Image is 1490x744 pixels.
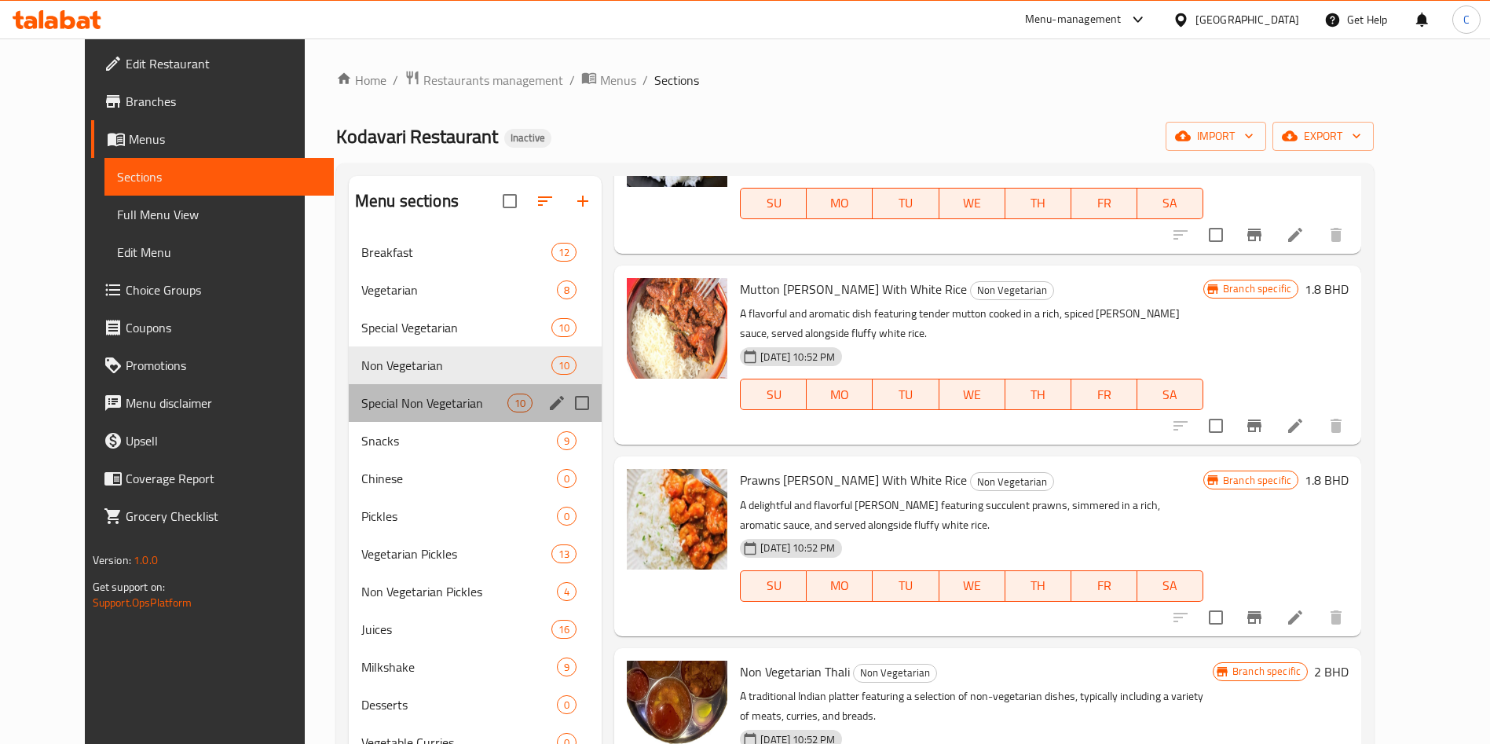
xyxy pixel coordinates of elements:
[1286,225,1305,244] a: Edit menu item
[349,497,602,535] div: Pickles0
[104,196,334,233] a: Full Menu View
[557,695,577,714] div: items
[807,570,873,602] button: MO
[91,82,334,120] a: Branches
[740,304,1203,343] p: A flavorful and aromatic dish featuring tender mutton cooked in a rich, spiced [PERSON_NAME] sauc...
[1217,473,1298,488] span: Branch specific
[557,280,577,299] div: items
[423,71,563,90] span: Restaurants management
[873,570,939,602] button: TU
[581,70,636,90] a: Menus
[349,309,602,346] div: Special Vegetarian10
[939,379,1005,410] button: WE
[557,507,577,526] div: items
[126,356,321,375] span: Promotions
[1166,122,1266,151] button: import
[971,281,1053,299] span: Non Vegetarian
[1144,192,1197,214] span: SA
[104,233,334,271] a: Edit Menu
[552,547,576,562] span: 13
[1199,409,1232,442] span: Select to update
[91,422,334,460] a: Upsell
[91,346,334,384] a: Promotions
[393,71,398,90] li: /
[1025,10,1122,29] div: Menu-management
[552,245,576,260] span: 12
[126,318,321,337] span: Coupons
[569,71,575,90] li: /
[126,54,321,73] span: Edit Restaurant
[349,384,602,422] div: Special Non Vegetarian10edit
[740,468,967,492] span: Prawns [PERSON_NAME] With White Rice
[361,469,557,488] span: Chinese
[361,507,557,526] span: Pickles
[349,422,602,460] div: Snacks9
[336,119,498,154] span: Kodavari Restaurant
[504,129,551,148] div: Inactive
[1305,469,1349,491] h6: 1.8 BHD
[126,469,321,488] span: Coverage Report
[807,188,873,219] button: MO
[336,70,1374,90] nav: breadcrumb
[754,350,841,365] span: [DATE] 10:52 PM
[361,318,551,337] span: Special Vegetarian
[879,192,932,214] span: TU
[361,658,557,676] div: Milkshake
[126,431,321,450] span: Upsell
[355,189,459,213] h2: Menu sections
[1137,188,1203,219] button: SA
[361,620,551,639] div: Juices
[1144,574,1197,597] span: SA
[939,188,1005,219] button: WE
[558,509,576,524] span: 0
[740,660,850,684] span: Non Vegetarian Thali
[91,460,334,497] a: Coverage Report
[1463,11,1470,28] span: C
[508,396,532,411] span: 10
[813,383,866,406] span: MO
[129,130,321,148] span: Menus
[361,394,507,412] div: Special Non Vegetarian
[361,582,557,601] div: Non Vegetarian Pickles
[1078,192,1131,214] span: FR
[349,610,602,648] div: Juices16
[627,469,727,570] img: Prawns Curry With White Rice
[557,469,577,488] div: items
[747,574,800,597] span: SU
[1078,574,1131,597] span: FR
[740,277,967,301] span: Mutton [PERSON_NAME] With White Rice
[1286,416,1305,435] a: Edit menu item
[93,577,165,597] span: Get support on:
[349,460,602,497] div: Chinese0
[1236,599,1273,636] button: Branch-specific-item
[361,544,551,563] span: Vegetarian Pickles
[91,271,334,309] a: Choice Groups
[740,687,1213,726] p: A traditional Indian platter featuring a selection of non-vegetarian dishes, typically including ...
[361,280,557,299] span: Vegetarian
[1217,281,1298,296] span: Branch specific
[747,383,800,406] span: SU
[1071,188,1137,219] button: FR
[504,131,551,145] span: Inactive
[747,192,800,214] span: SU
[93,592,192,613] a: Support.OpsPlatform
[93,550,131,570] span: Version:
[134,550,158,570] span: 1.0.0
[361,695,557,714] div: Desserts
[336,71,386,90] a: Home
[971,473,1053,491] span: Non Vegetarian
[740,570,807,602] button: SU
[545,391,569,415] button: edit
[526,182,564,220] span: Sort sections
[970,281,1054,300] div: Non Vegetarian
[754,541,841,555] span: [DATE] 10:52 PM
[361,431,557,450] span: Snacks
[349,648,602,686] div: Milkshake9
[1005,379,1071,410] button: TH
[349,346,602,384] div: Non Vegetarian10
[349,233,602,271] div: Breakfast12
[1078,383,1131,406] span: FR
[939,570,1005,602] button: WE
